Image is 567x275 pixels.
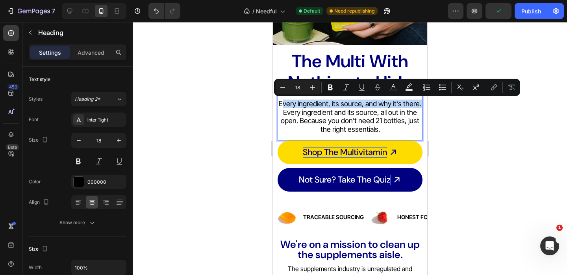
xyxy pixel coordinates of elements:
[29,116,39,123] div: Font
[274,79,520,96] div: Editor contextual toolbar
[72,260,126,275] input: Auto
[273,22,427,275] iframe: Design area
[75,96,100,103] span: Heading 2*
[29,216,126,230] button: Show more
[29,264,42,271] div: Width
[148,3,180,19] div: Undo/Redo
[39,48,61,57] p: Settings
[515,3,548,19] button: Publish
[29,135,50,146] div: Size
[5,242,150,261] h2: The supplements industry is unregulated and opaque. We're making things clearer.
[521,7,541,15] div: Publish
[87,179,124,186] div: 000000
[540,236,559,255] iframe: Intercom live chat
[256,7,277,15] span: Needful
[38,28,123,37] p: Heading
[3,3,59,19] button: 7
[29,76,50,83] div: Text style
[29,96,43,103] div: Styles
[7,84,19,90] div: 450
[124,190,177,200] p: HONEST FORMULAS
[334,7,374,15] span: Need republishing
[252,7,254,15] span: /
[52,6,55,16] p: 7
[87,116,124,124] div: Inter Tight
[6,144,19,150] div: Beta
[59,219,96,227] div: Show more
[29,178,41,185] div: Color
[29,197,51,208] div: Align
[78,48,104,57] p: Advanced
[29,244,50,255] div: Size
[71,92,126,106] button: Heading 2*
[304,7,320,15] span: Default
[5,216,150,238] h2: We're on a mission to clean up the supplements aisle.
[556,225,563,231] span: 1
